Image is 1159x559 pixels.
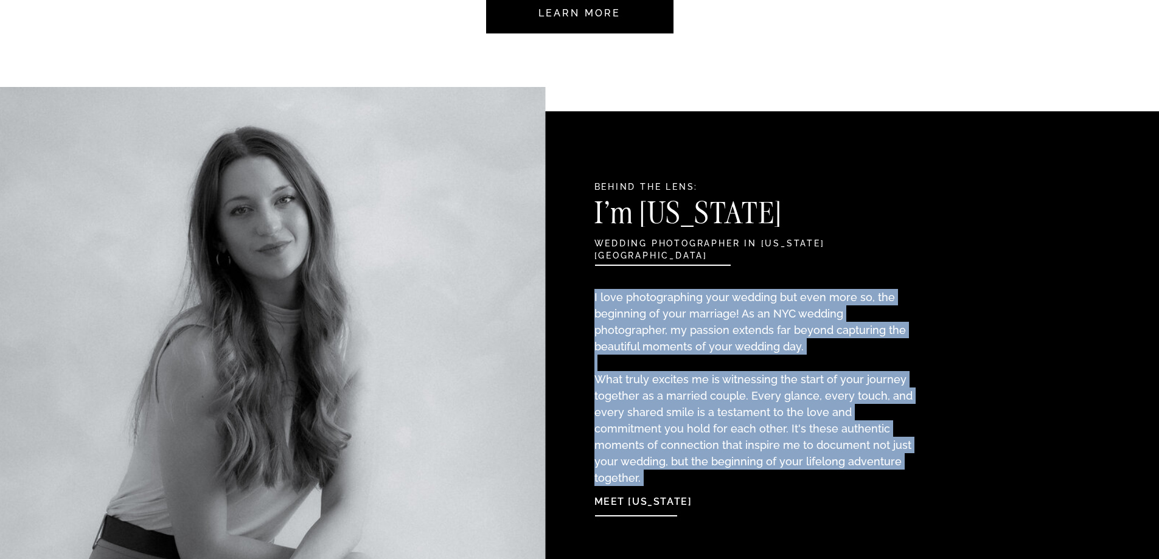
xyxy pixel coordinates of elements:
a: Meet [US_STATE] [594,486,726,512]
h3: I'm [US_STATE] [594,198,859,235]
h2: Behind the Lens: [594,181,853,195]
p: I love photographing your wedding but even more so, the beginning of your marriage! As an NYC wed... [594,289,916,462]
h2: wedding photographer in [US_STATE][GEOGRAPHIC_DATA] [594,238,853,251]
